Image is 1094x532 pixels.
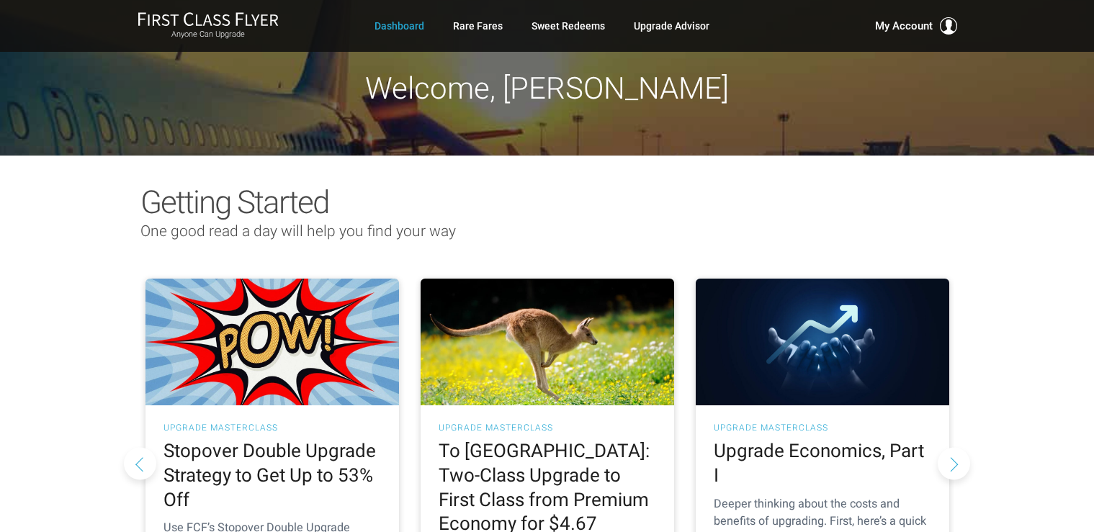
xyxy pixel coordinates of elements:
button: My Account [875,17,957,35]
h3: UPGRADE MASTERCLASS [439,423,656,432]
a: Sweet Redeems [532,13,605,39]
a: Upgrade Advisor [634,13,709,39]
h3: UPGRADE MASTERCLASS [163,423,381,432]
span: Getting Started [140,184,328,221]
button: Next slide [938,447,970,479]
a: Dashboard [375,13,424,39]
span: Welcome, [PERSON_NAME] [365,71,729,106]
h3: UPGRADE MASTERCLASS [714,423,931,432]
span: One good read a day will help you find your way [140,222,456,240]
small: Anyone Can Upgrade [138,30,279,40]
img: First Class Flyer [138,12,279,27]
a: Rare Fares [453,13,503,39]
span: My Account [875,17,933,35]
button: Previous slide [124,447,156,479]
h2: Stopover Double Upgrade Strategy to Get Up to 53% Off [163,439,381,512]
h2: Upgrade Economics, Part I [714,439,931,488]
a: First Class FlyerAnyone Can Upgrade [138,12,279,40]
